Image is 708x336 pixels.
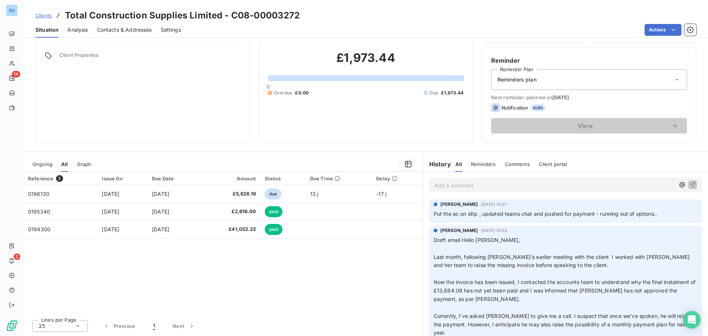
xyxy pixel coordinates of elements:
[500,123,671,129] span: View
[471,161,496,167] span: Reminders
[152,191,169,197] span: [DATE]
[434,237,520,243] span: Draft email Hello [PERSON_NAME],
[28,191,49,197] span: 0196130
[274,90,292,96] span: Overdue
[35,13,52,18] span: Clients
[265,206,283,217] span: paid
[440,227,478,234] span: [PERSON_NAME]
[6,320,18,332] img: Logo LeanPay
[434,279,697,302] span: Now the invoice has been issued, I contacted the accounts team to understand why the final instal...
[102,226,119,232] span: [DATE]
[152,208,169,215] span: [DATE]
[144,318,164,334] button: 1
[491,94,687,100] span: Next reminder planned on
[61,161,68,167] span: All
[268,51,464,73] h2: £1,973.44
[32,161,52,167] span: Ongoing
[683,311,701,329] div: Open Intercom Messenger
[645,24,681,36] button: Actions
[310,191,319,197] span: 13 j
[28,175,93,182] div: Reference
[164,318,204,334] button: Next
[204,190,256,198] span: £5,628.16
[59,52,240,62] span: Client Properties
[153,322,155,330] span: 1
[265,176,301,181] div: Status
[434,254,691,269] span: Last month, following [PERSON_NAME]'s earlier meeting with the client I worked with [PERSON_NAME]...
[265,188,281,200] span: due
[204,176,256,181] div: Amount
[481,228,507,233] span: [DATE] 10:33
[56,175,63,182] span: 3
[102,176,143,181] div: Issue On
[376,176,418,181] div: Delay
[455,161,462,167] span: All
[35,26,59,34] span: Situation
[552,94,569,100] span: [DATE]
[6,4,18,16] div: GU
[434,211,657,217] span: Put the ac on sttp , updated teams chat and pushed for payment - running out of options..
[161,26,181,34] span: Settings
[152,226,169,232] span: [DATE]
[97,26,152,34] span: Contacts & Addresses
[430,90,438,96] span: Due
[94,318,144,334] button: Previous
[152,176,195,181] div: Due Date
[265,224,283,235] span: paid
[35,12,52,19] a: Clients
[204,226,256,233] span: £41,052.22
[502,105,528,111] span: Notification
[39,322,45,330] span: 25
[77,161,91,167] span: Graph
[14,253,20,260] span: 2
[28,226,51,232] span: 0194300
[28,208,50,215] span: 0195340
[102,208,119,215] span: [DATE]
[491,118,687,134] button: View
[434,313,697,336] span: Currently, I’ve asked [PERSON_NAME] to give me a call. I suspect that once we’ve spoken, he will ...
[481,202,507,207] span: [DATE] 10:27
[295,90,309,96] span: £0.00
[505,161,530,167] span: Comments
[67,26,88,34] span: Analysis
[310,176,368,181] div: Due Time
[491,56,687,65] h6: Reminder
[12,71,20,77] span: 14
[441,90,464,96] span: £1,973.44
[267,84,270,90] span: 0
[204,208,256,215] span: £2,616.00
[440,201,478,208] span: [PERSON_NAME]
[539,161,567,167] span: Client portal
[376,191,386,197] span: -17 j
[65,9,300,22] h3: Total Construction Supplies Limited - C08-00003272
[531,104,545,111] span: auto
[102,191,119,197] span: [DATE]
[497,76,537,83] span: Reminders plan
[423,160,451,169] h6: History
